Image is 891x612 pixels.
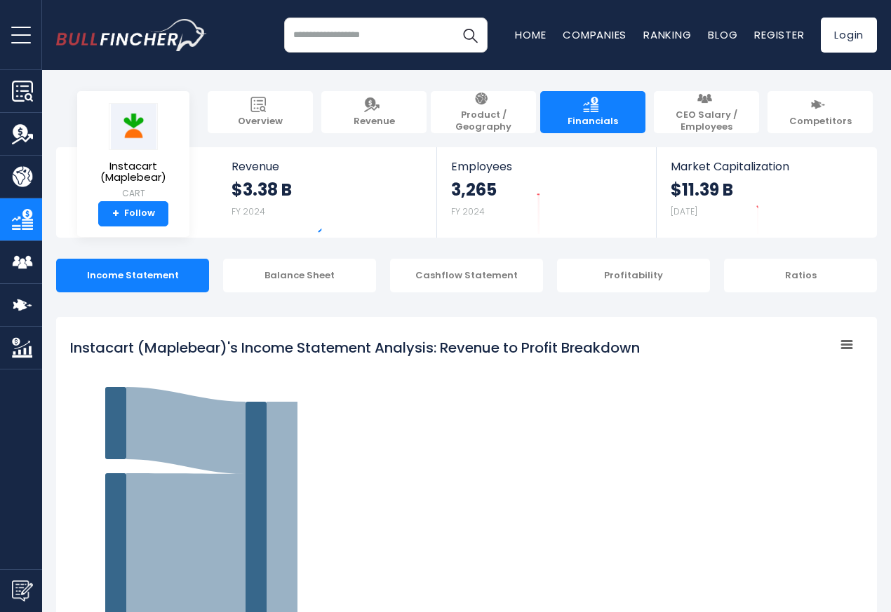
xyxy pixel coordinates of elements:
small: CART [88,187,178,200]
span: Revenue [354,116,395,128]
a: Product / Geography [431,91,536,133]
a: Overview [208,91,313,133]
span: Competitors [789,116,852,128]
button: Search [453,18,488,53]
a: +Follow [98,201,168,226]
a: Revenue [321,91,427,133]
span: Product / Geography [438,109,529,133]
div: Balance Sheet [223,259,376,292]
small: FY 2024 [451,205,485,217]
small: [DATE] [671,205,697,217]
small: FY 2024 [232,205,265,217]
span: CEO Salary / Employees [661,109,752,133]
div: Cashflow Statement [390,259,543,292]
a: Ranking [643,27,691,42]
div: Income Statement [56,259,209,292]
span: Overview [238,116,283,128]
strong: 3,265 [451,179,497,200]
a: CEO Salary / Employees [654,91,759,133]
tspan: Instacart (Maplebear)'s Income Statement Analysis: Revenue to Profit Breakdown [70,338,640,358]
span: Instacart (Maplebear) [88,161,178,184]
a: Blog [708,27,737,42]
a: Market Capitalization $11.39 B [DATE] [657,147,876,238]
a: Competitors [768,91,873,133]
img: bullfincher logo [56,19,207,51]
span: Employees [451,160,641,173]
a: Revenue $3.38 B FY 2024 [217,147,437,238]
a: Instacart (Maplebear) CART [88,102,179,201]
a: Register [754,27,804,42]
span: Revenue [232,160,423,173]
a: Companies [563,27,627,42]
strong: + [112,208,119,220]
span: Market Capitalization [671,160,862,173]
div: Profitability [557,259,710,292]
a: Financials [540,91,645,133]
a: Go to homepage [56,19,207,51]
div: Ratios [724,259,877,292]
strong: $3.38 B [232,179,292,200]
a: Home [515,27,546,42]
strong: $11.39 B [671,179,733,200]
a: Employees 3,265 FY 2024 [437,147,655,238]
span: Financials [568,116,618,128]
a: Login [821,18,877,53]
